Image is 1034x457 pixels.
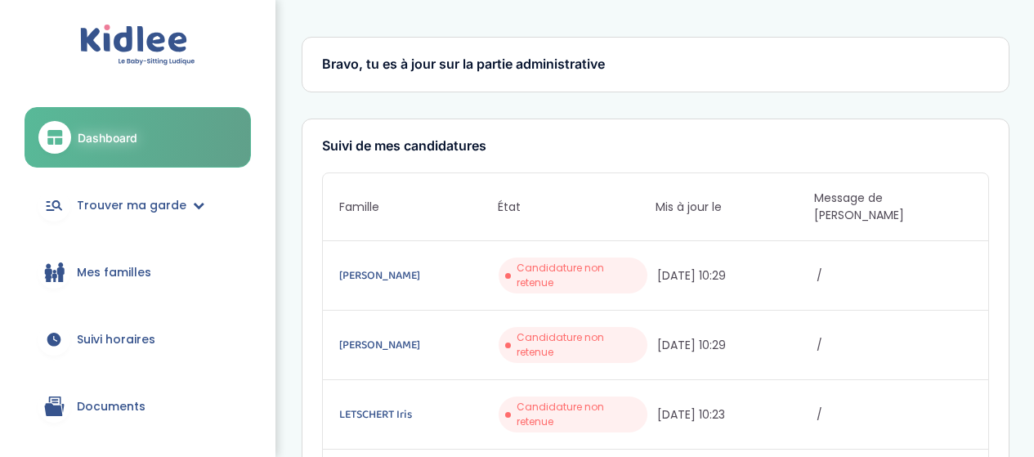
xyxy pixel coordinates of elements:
a: Trouver ma garde [25,176,251,235]
span: Candidature non retenue [517,261,641,290]
span: Mis à jour le [656,199,813,216]
span: [DATE] 10:29 [657,337,812,354]
span: Message de [PERSON_NAME] [814,190,972,224]
span: Suivi horaires [77,331,155,348]
span: / [817,267,972,285]
span: Trouver ma garde [77,197,186,214]
span: [DATE] 10:23 [657,406,812,423]
span: Candidature non retenue [517,330,641,360]
a: [PERSON_NAME] [339,267,495,285]
a: Documents [25,377,251,436]
img: logo.svg [80,25,195,66]
span: Famille [339,199,497,216]
span: Mes familles [77,264,151,281]
a: LETSCHERT Iris [339,405,495,423]
span: / [817,337,972,354]
a: Mes familles [25,243,251,302]
span: Candidature non retenue [517,400,641,429]
span: État [498,199,656,216]
a: Dashboard [25,107,251,168]
h3: Bravo, tu es à jour sur la partie administrative [322,57,989,72]
h3: Suivi de mes candidatures [322,139,989,154]
span: / [817,406,972,423]
a: [PERSON_NAME] [339,336,495,354]
span: [DATE] 10:29 [657,267,812,285]
span: Documents [77,398,145,415]
a: Suivi horaires [25,310,251,369]
span: Dashboard [78,129,137,146]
